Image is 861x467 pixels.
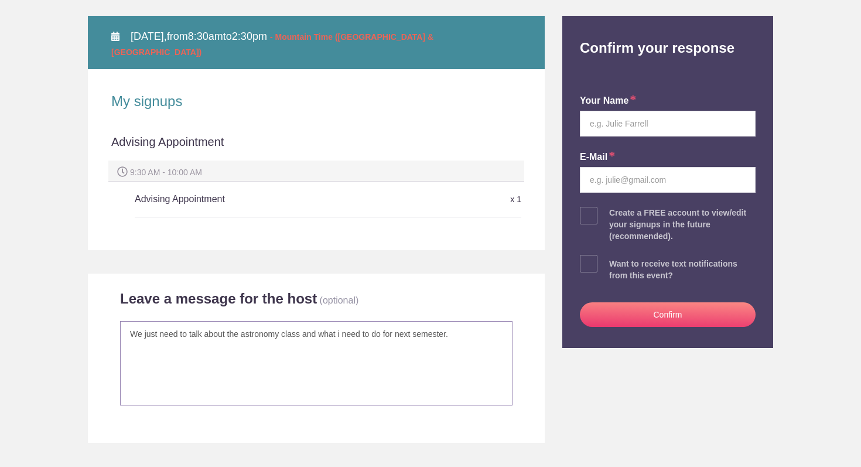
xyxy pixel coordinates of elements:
span: - Mountain Time ([GEOGRAPHIC_DATA] & [GEOGRAPHIC_DATA]) [111,32,433,57]
div: Want to receive text notifications from this event? [609,258,756,281]
div: 9:30 AM - 10:00 AM [108,161,524,182]
h2: My signups [111,93,521,110]
h2: Leave a message for the host [120,290,317,308]
input: e.g. julie@gmail.com [580,167,756,193]
span: 2:30pm [232,30,267,42]
img: Calendar alt [111,32,119,41]
label: E-mail [580,151,615,164]
img: Spot time [117,166,128,177]
input: e.g. Julie Farrell [580,111,756,137]
span: from to [111,30,433,57]
div: x 1 [392,189,521,210]
div: Create a FREE account to view/edit your signups in the future (recommended). [609,207,756,242]
span: [DATE], [131,30,167,42]
p: (optional) [320,295,359,305]
div: Advising Appointment [111,134,521,161]
h5: Advising Appointment [135,188,392,211]
span: 8:30am [188,30,223,42]
button: Confirm [580,302,756,327]
label: your name [580,94,636,108]
h2: Confirm your response [571,16,764,57]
